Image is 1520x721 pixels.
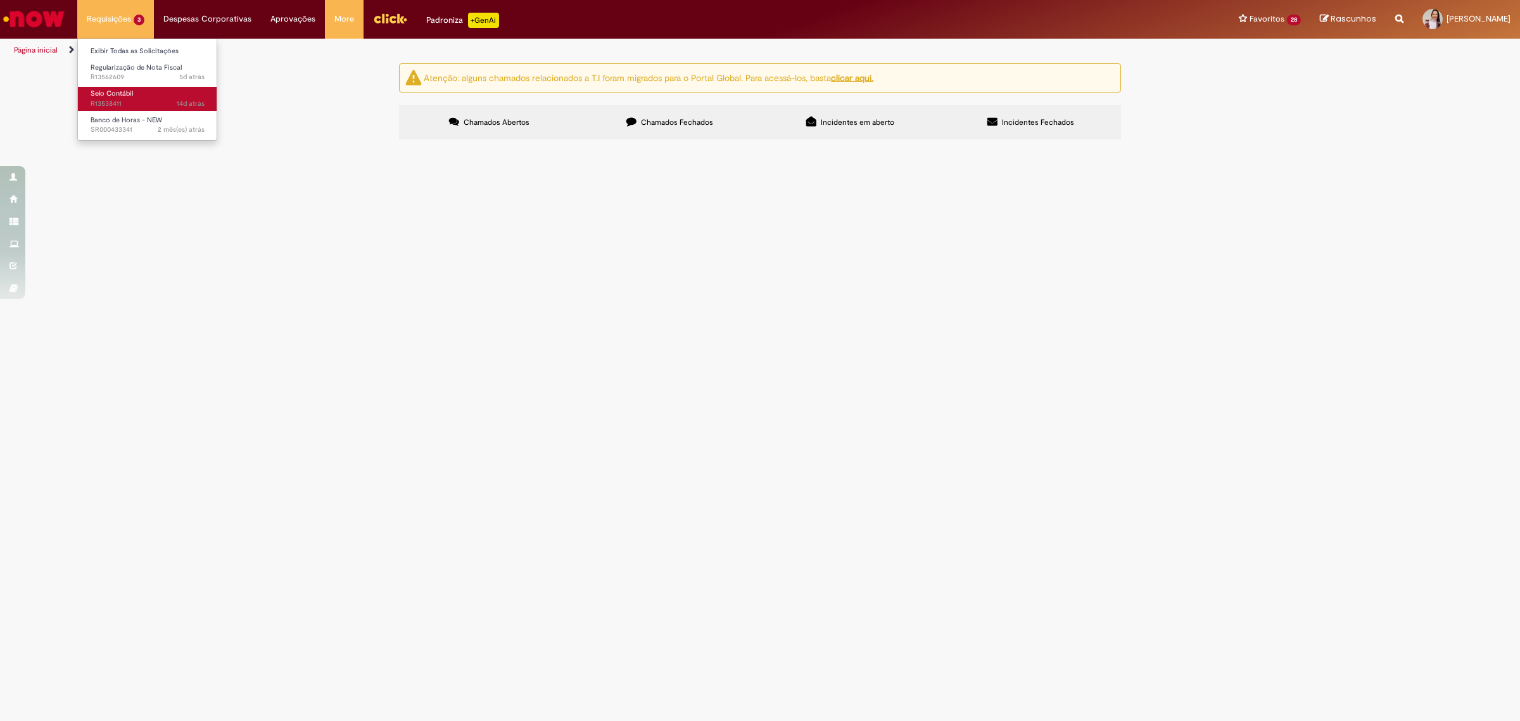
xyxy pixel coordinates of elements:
[464,117,529,127] span: Chamados Abertos
[91,72,205,82] span: R13562609
[91,63,182,72] span: Regularização de Nota Fiscal
[179,72,205,82] time: 24/09/2025 11:41:08
[468,13,499,28] p: +GenAi
[87,13,131,25] span: Requisições
[78,87,217,110] a: Aberto R13538411 : Selo Contábil
[177,99,205,108] span: 14d atrás
[1287,15,1301,25] span: 28
[78,44,217,58] a: Exibir Todas as Solicitações
[1447,13,1510,24] span: [PERSON_NAME]
[14,45,58,55] a: Página inicial
[134,15,144,25] span: 3
[821,117,894,127] span: Incidentes em aberto
[426,13,499,28] div: Padroniza
[158,125,205,134] time: 13/08/2025 18:27:37
[179,72,205,82] span: 5d atrás
[1002,117,1074,127] span: Incidentes Fechados
[91,99,205,109] span: R13538411
[77,38,217,141] ul: Requisições
[831,72,873,83] a: clicar aqui.
[641,117,713,127] span: Chamados Fechados
[1331,13,1376,25] span: Rascunhos
[91,115,162,125] span: Banco de Horas - NEW
[91,125,205,135] span: SR000433341
[1,6,66,32] img: ServiceNow
[373,9,407,28] img: click_logo_yellow_360x200.png
[163,13,251,25] span: Despesas Corporativas
[270,13,315,25] span: Aprovações
[78,113,217,137] a: Aberto SR000433341 : Banco de Horas - NEW
[9,39,1004,62] ul: Trilhas de página
[1320,13,1376,25] a: Rascunhos
[1250,13,1284,25] span: Favoritos
[158,125,205,134] span: 2 mês(es) atrás
[91,89,133,98] span: Selo Contábil
[424,72,873,83] ng-bind-html: Atenção: alguns chamados relacionados a T.I foram migrados para o Portal Global. Para acessá-los,...
[78,61,217,84] a: Aberto R13562609 : Regularização de Nota Fiscal
[334,13,354,25] span: More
